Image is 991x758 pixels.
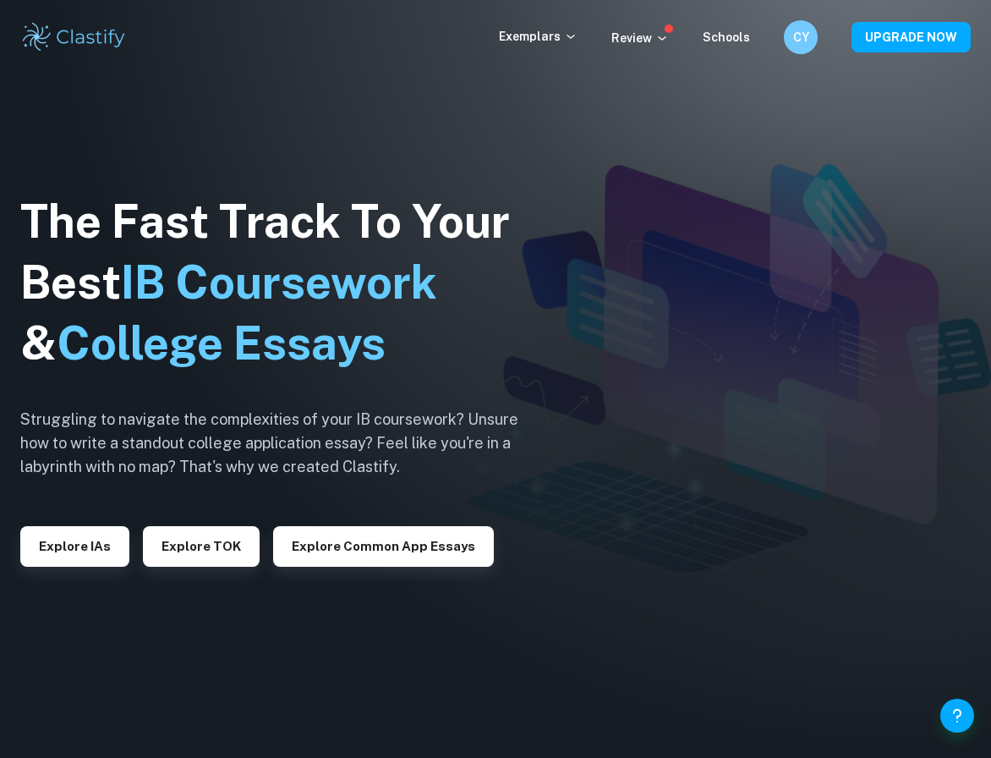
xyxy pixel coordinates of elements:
a: Explore IAs [20,537,129,553]
span: College Essays [57,316,386,370]
h6: CY [791,28,811,47]
a: Explore Common App essays [273,537,494,553]
button: CY [784,20,818,54]
button: UPGRADE NOW [851,22,971,52]
h1: The Fast Track To Your Best & [20,191,545,374]
button: Explore TOK [143,526,260,567]
p: Exemplars [499,27,578,46]
img: Clastify logo [20,20,128,54]
a: Schools [703,30,750,44]
button: Explore Common App essays [273,526,494,567]
span: IB Coursework [121,255,437,309]
button: Help and Feedback [940,699,974,733]
p: Review [611,29,669,47]
h6: Struggling to navigate the complexities of your IB coursework? Unsure how to write a standout col... [20,408,545,479]
a: Explore TOK [143,537,260,553]
button: Explore IAs [20,526,129,567]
